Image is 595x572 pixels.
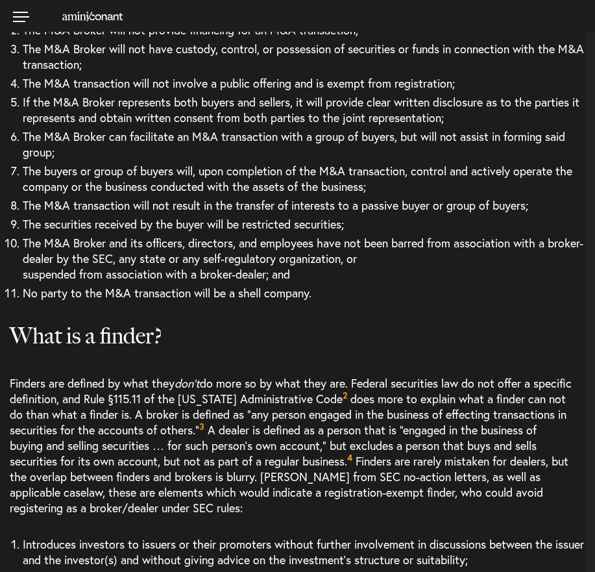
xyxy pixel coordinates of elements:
li: The M&A Broker will not have custody, control, or possession of securities or funds in connection... [23,40,585,74]
sup: 3 [199,421,204,432]
a: 4 [347,453,352,469]
sup: 4 [347,452,352,464]
li: The M&A transaction will not involve a public offering and is exempt from registration; [23,74,585,93]
a: Home [62,10,123,21]
li: The M&A Broker can facilitate an M&A transaction with a group of buyers, but will not assist in f... [23,127,585,162]
a: 3 [199,422,204,438]
li: The securities received by the buyer will be restricted securities; [23,215,585,234]
li: The buyers or group of buyers will, upon completion of the M&A transaction, control and actively ... [23,162,585,196]
em: don’t [175,375,200,391]
img: Amini & Conant [62,12,123,21]
li: The M&A Broker and its officers, directors, and employees have not been barred from association w... [23,234,585,284]
li: If the M&A Broker represents both buyers and sellers, it will provide clear written disclosure as... [23,93,585,127]
p: Finders are defined by what they do more so by what they are. Federal securities law do not offer... [10,375,585,525]
li: Introduces investors to issuers or their promoters without further involvement in discussions bet... [23,534,585,569]
li: The M&A transaction will not result in the transfer of interests to a passive buyer or group of b... [23,196,585,215]
sup: 2 [343,390,347,401]
h2: What is a finder? [10,323,576,375]
li: No party to the M&A transaction will be a shell company. [23,284,585,303]
a: 2 [343,391,347,406]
